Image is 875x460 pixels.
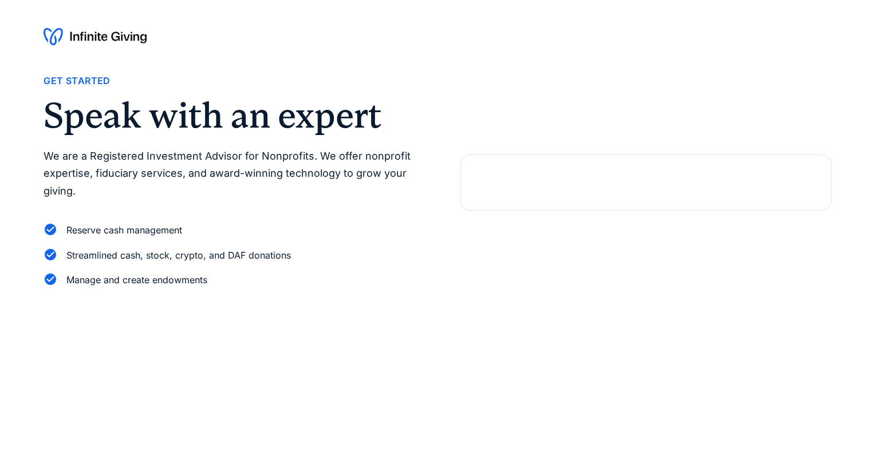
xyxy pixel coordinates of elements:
p: We are a Registered Investment Advisor for Nonprofits. We offer nonprofit expertise, fiduciary se... [44,148,415,200]
h2: Speak with an expert [44,98,415,133]
div: Get Started [44,73,110,89]
div: Manage and create endowments [66,272,207,288]
div: Reserve cash management [66,223,182,238]
div: Streamlined cash, stock, crypto, and DAF donations [66,248,291,263]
